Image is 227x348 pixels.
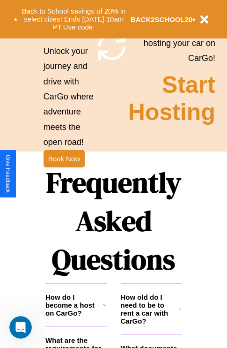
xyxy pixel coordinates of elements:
[17,5,131,34] button: Back to School savings of 20% in select cities! Ends [DATE] 10am PT.Use code:
[9,316,32,339] iframe: Intercom live chat
[131,15,193,23] b: BACK2SCHOOL20
[128,71,215,126] h2: Start Hosting
[45,159,182,283] h1: Frequently Asked Questions
[44,150,85,167] button: Book Now
[44,44,95,150] p: Unlock your journey and drive with CarGo where adventure meets the open road!
[5,155,11,193] div: Give Feedback
[121,293,179,325] h3: How old do I need to be to rent a car with CarGo?
[45,293,103,317] h3: How do I become a host on CarGo?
